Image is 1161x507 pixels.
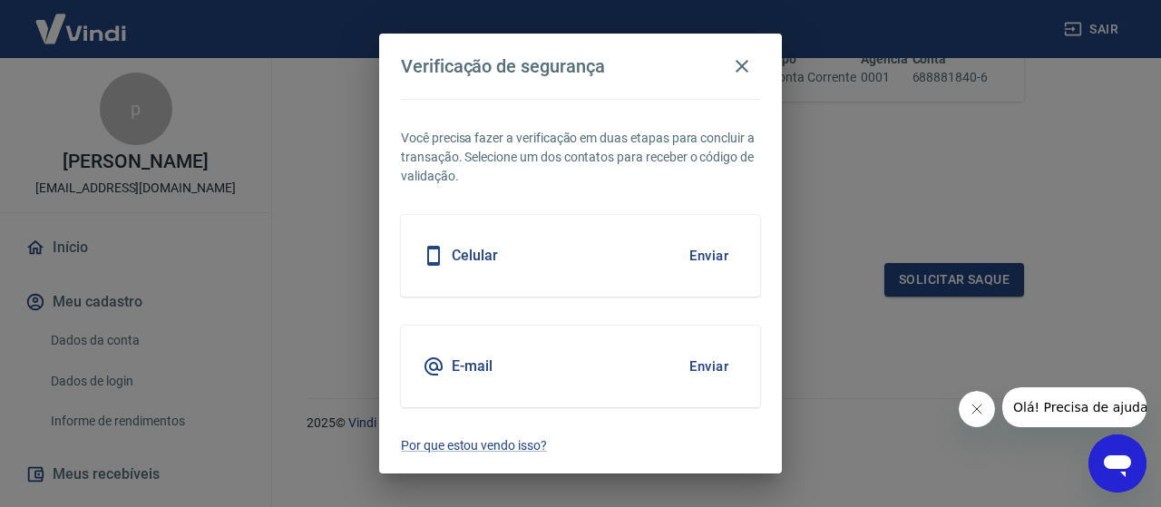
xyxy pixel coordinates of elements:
[401,55,605,77] h4: Verificação de segurança
[452,247,498,265] h5: Celular
[1088,434,1146,492] iframe: Botão para abrir a janela de mensagens
[679,237,738,275] button: Enviar
[401,129,760,186] p: Você precisa fazer a verificação em duas etapas para concluir a transação. Selecione um dos conta...
[11,13,152,27] span: Olá! Precisa de ajuda?
[401,436,760,455] a: Por que estou vendo isso?
[959,391,995,427] iframe: Fechar mensagem
[1002,387,1146,427] iframe: Mensagem da empresa
[679,347,738,385] button: Enviar
[452,357,493,375] h5: E-mail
